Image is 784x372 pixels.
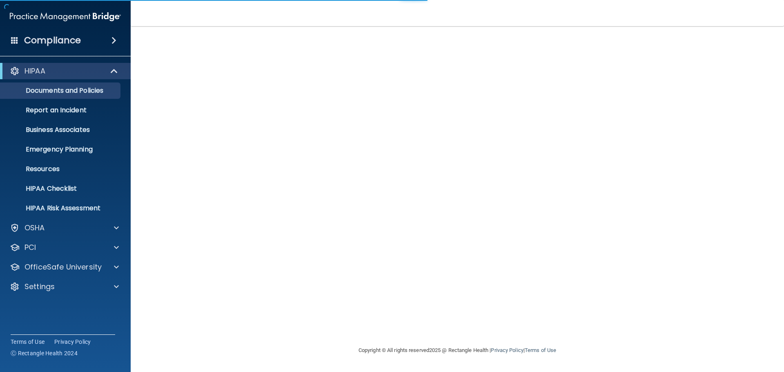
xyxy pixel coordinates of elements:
[24,66,45,76] p: HIPAA
[5,126,117,134] p: Business Associates
[10,262,119,272] a: OfficeSafe University
[308,337,606,363] div: Copyright © All rights reserved 2025 @ Rectangle Health | |
[10,243,119,252] a: PCI
[24,223,45,233] p: OSHA
[5,87,117,95] p: Documents and Policies
[10,9,121,25] img: PMB logo
[24,243,36,252] p: PCI
[5,204,117,212] p: HIPAA Risk Assessment
[10,223,119,233] a: OSHA
[54,338,91,346] a: Privacy Policy
[10,282,119,292] a: Settings
[24,282,55,292] p: Settings
[525,347,556,353] a: Terms of Use
[491,347,523,353] a: Privacy Policy
[5,106,117,114] p: Report an Incident
[11,338,45,346] a: Terms of Use
[10,66,118,76] a: HIPAA
[24,262,102,272] p: OfficeSafe University
[5,165,117,173] p: Resources
[5,185,117,193] p: HIPAA Checklist
[11,349,78,357] span: Ⓒ Rectangle Health 2024
[24,35,81,46] h4: Compliance
[5,145,117,154] p: Emergency Planning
